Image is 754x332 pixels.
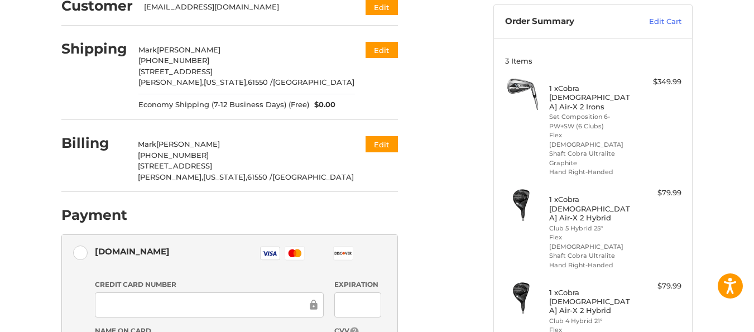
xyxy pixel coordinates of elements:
span: [PERSON_NAME] [156,139,220,148]
h2: Payment [61,206,127,224]
h4: 1 x Cobra [DEMOGRAPHIC_DATA] Air-X 2 Irons [549,84,635,111]
span: [STREET_ADDRESS] [138,67,213,76]
label: Credit Card Number [95,280,324,290]
li: Club 5 Hybrid 25° [549,224,635,233]
h2: Billing [61,134,127,152]
li: Shaft Cobra Ultralite [549,251,635,261]
div: $79.99 [637,187,681,199]
li: Hand Right-Handed [549,167,635,177]
h4: 1 x Cobra [DEMOGRAPHIC_DATA] Air-X 2 Hybrid [549,288,635,315]
span: [STREET_ADDRESS] [138,161,212,170]
span: [PHONE_NUMBER] [138,56,209,65]
span: [PERSON_NAME], [138,172,203,181]
span: 61550 / [248,78,273,86]
li: Flex [DEMOGRAPHIC_DATA] [549,233,635,251]
span: [US_STATE], [204,78,248,86]
li: Club 4 Hybrid 21° [549,316,635,326]
button: Edit [366,42,398,58]
div: [EMAIL_ADDRESS][DOMAIN_NAME] [144,2,344,13]
span: [PHONE_NUMBER] [138,151,209,160]
li: Flex [DEMOGRAPHIC_DATA] [549,131,635,149]
span: Mark [138,139,156,148]
span: Economy Shipping (7-12 Business Days) (Free) [138,99,309,110]
span: Mark [138,45,157,54]
li: Hand Right-Handed [549,261,635,270]
span: [GEOGRAPHIC_DATA] [273,78,354,86]
span: $0.00 [309,99,336,110]
label: Expiration [334,280,381,290]
span: [PERSON_NAME] [157,45,220,54]
h3: 3 Items [505,56,681,65]
div: [DOMAIN_NAME] [95,242,170,261]
li: Shaft Cobra Ultralite Graphite [549,149,635,167]
span: 61550 / [247,172,272,181]
div: $349.99 [637,76,681,88]
h4: 1 x Cobra [DEMOGRAPHIC_DATA] Air-X 2 Hybrid [549,195,635,222]
a: Edit Cart [625,16,681,27]
span: [GEOGRAPHIC_DATA] [272,172,354,181]
div: $79.99 [637,281,681,292]
span: [US_STATE], [203,172,247,181]
h2: Shipping [61,40,127,57]
h3: Order Summary [505,16,625,27]
button: Edit [366,136,398,152]
li: Set Composition 6-PW+SW (6 Clubs) [549,112,635,131]
span: [PERSON_NAME], [138,78,204,86]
